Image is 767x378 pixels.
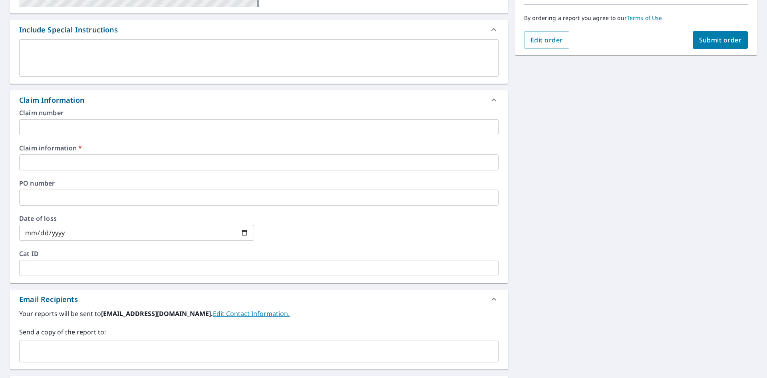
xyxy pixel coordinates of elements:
[699,36,742,44] span: Submit order
[19,95,84,106] div: Claim Information
[10,90,508,110] div: Claim Information
[524,14,748,22] p: By ordering a report you agree to our
[101,309,213,318] b: [EMAIL_ADDRESS][DOMAIN_NAME].
[10,20,508,39] div: Include Special Instructions
[524,31,569,49] button: Edit order
[19,24,118,35] div: Include Special Instructions
[19,309,499,318] label: Your reports will be sent to
[531,36,563,44] span: Edit order
[19,110,499,116] label: Claim number
[19,294,78,305] div: Email Recipients
[627,14,662,22] a: Terms of Use
[213,309,290,318] a: EditContactInfo
[19,180,499,186] label: PO number
[19,327,499,337] label: Send a copy of the report to:
[10,290,508,309] div: Email Recipients
[19,215,254,222] label: Date of loss
[19,145,499,151] label: Claim information
[19,250,499,257] label: Cat ID
[693,31,748,49] button: Submit order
